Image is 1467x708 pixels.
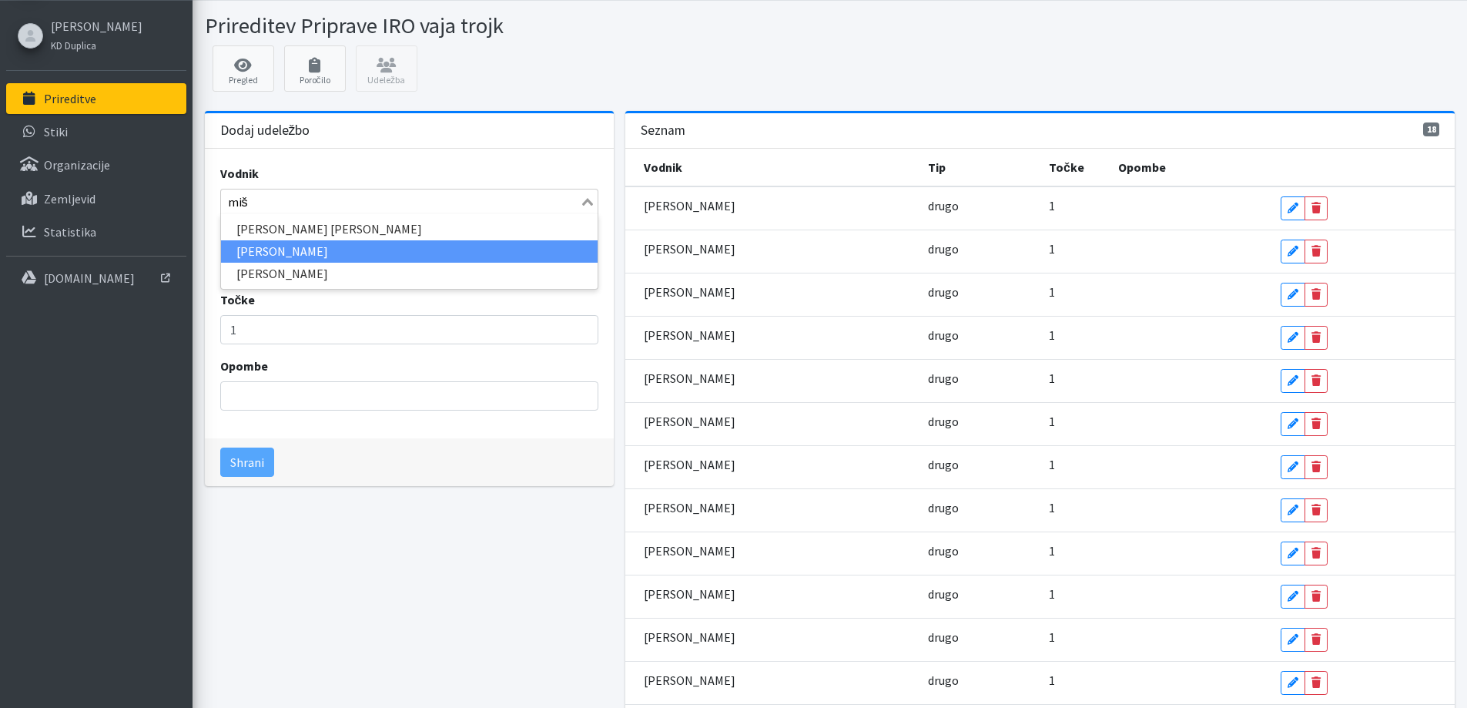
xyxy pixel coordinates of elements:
[220,448,274,477] button: Shrani
[44,191,95,206] p: Zemljevid
[928,500,959,515] span: drugo
[220,290,256,309] label: Točke
[928,629,959,645] span: drugo
[625,316,919,359] td: [PERSON_NAME]
[44,91,96,106] p: Prireditve
[1049,543,1055,559] span: 1
[6,263,186,294] a: [DOMAIN_NAME]
[1049,629,1055,645] span: 1
[51,39,96,52] small: KD Duplica
[625,402,919,445] td: [PERSON_NAME]
[928,371,959,386] span: drugo
[625,661,919,704] td: [PERSON_NAME]
[928,457,959,472] span: drugo
[221,240,598,263] li: [PERSON_NAME]
[928,198,959,213] span: drugo
[220,122,310,139] h3: Dodaj udeležbo
[44,124,68,139] p: Stiki
[1049,673,1055,688] span: 1
[1423,122,1440,136] span: 18
[641,122,685,139] h3: Seznam
[928,543,959,559] span: drugo
[220,164,259,183] label: Vodnik
[6,149,186,180] a: Organizacije
[284,45,346,92] a: Poročilo
[6,116,186,147] a: Stiki
[625,359,919,402] td: [PERSON_NAME]
[1109,149,1271,186] th: Opombe
[1040,149,1109,186] th: Točke
[625,186,919,230] td: [PERSON_NAME]
[625,618,919,661] td: [PERSON_NAME]
[6,216,186,247] a: Statistika
[1049,586,1055,602] span: 1
[220,357,268,375] label: Opombe
[928,586,959,602] span: drugo
[1049,414,1055,429] span: 1
[1049,241,1055,257] span: 1
[6,183,186,214] a: Zemljevid
[223,193,578,211] input: Search for option
[928,284,959,300] span: drugo
[928,327,959,343] span: drugo
[205,12,825,39] h1: Prireditev Priprave IRO vaja trojk
[1049,198,1055,213] span: 1
[919,149,1040,186] th: Tip
[1049,371,1055,386] span: 1
[221,218,598,240] li: [PERSON_NAME] [PERSON_NAME]
[213,45,274,92] a: Pregled
[44,157,110,173] p: Organizacije
[1049,327,1055,343] span: 1
[44,224,96,240] p: Statistika
[625,230,919,273] td: [PERSON_NAME]
[625,575,919,618] td: [PERSON_NAME]
[928,414,959,429] span: drugo
[625,273,919,316] td: [PERSON_NAME]
[6,83,186,114] a: Prireditve
[625,149,919,186] th: Vodnik
[928,673,959,688] span: drugo
[928,241,959,257] span: drugo
[625,488,919,532] td: [PERSON_NAME]
[1049,457,1055,472] span: 1
[44,270,135,286] p: [DOMAIN_NAME]
[220,189,598,215] div: Search for option
[625,445,919,488] td: [PERSON_NAME]
[221,263,598,285] li: [PERSON_NAME]
[1049,500,1055,515] span: 1
[1049,284,1055,300] span: 1
[625,532,919,575] td: [PERSON_NAME]
[51,17,142,35] a: [PERSON_NAME]
[51,35,142,54] a: KD Duplica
